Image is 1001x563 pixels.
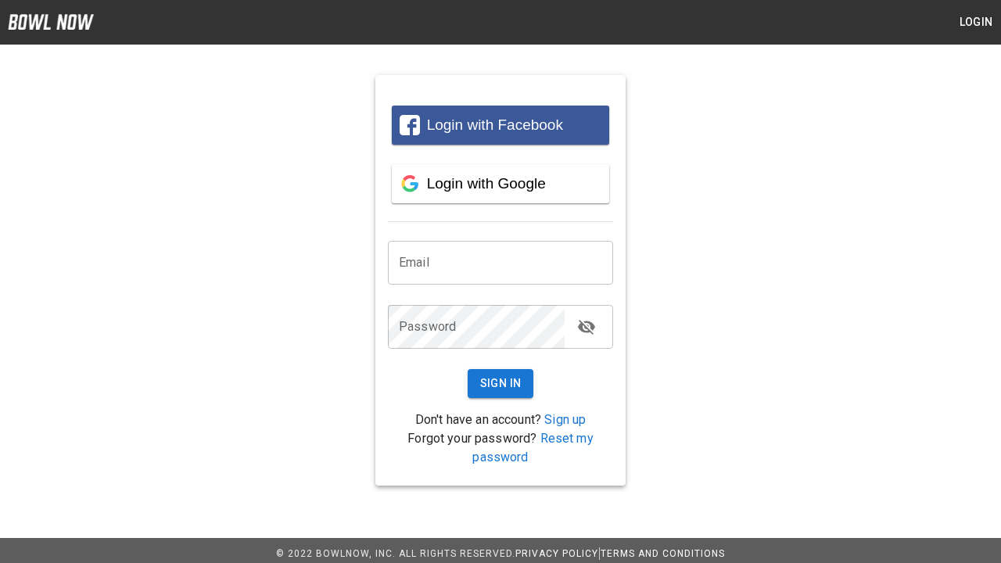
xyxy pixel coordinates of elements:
[427,117,563,133] span: Login with Facebook
[8,14,94,30] img: logo
[392,106,609,145] button: Login with Facebook
[468,369,534,398] button: Sign In
[571,311,602,342] button: toggle password visibility
[276,548,515,559] span: © 2022 BowlNow, Inc. All Rights Reserved.
[392,164,609,203] button: Login with Google
[388,411,613,429] p: Don't have an account?
[515,548,598,559] a: Privacy Policy
[388,429,613,467] p: Forgot your password?
[601,548,725,559] a: Terms and Conditions
[951,8,1001,37] button: Login
[544,412,586,427] a: Sign up
[472,431,593,464] a: Reset my password
[427,175,546,192] span: Login with Google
